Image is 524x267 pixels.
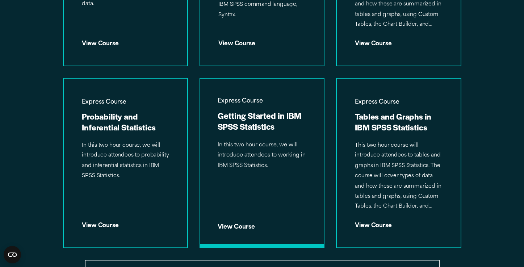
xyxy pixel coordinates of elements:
div: View Course [218,36,305,47]
p: In this two hour course, we will introduce attendees to probability and inferential statistics in... [82,141,169,182]
p: This two hour course will introduce attendees to tables and graphs in IBM SPSS Statistics. The co... [355,141,442,212]
div: View Course [218,218,306,230]
a: Express Course Tables and Graphs in IBM SPSS Statistics This two hour course will introduce atten... [337,79,460,247]
span: Express Course [82,97,169,109]
h3: Probability and Inferential Statistics [82,111,169,133]
p: In this two hour course, we will introduce attendees to working in IBM SPSS Statistics. [218,140,306,171]
div: View Course [82,217,169,229]
h3: Tables and Graphs in IBM SPSS Statistics [355,111,442,133]
div: View Course [355,217,442,229]
h3: Getting Started in IBM SPSS Statistics [218,110,306,132]
div: View Course [82,36,169,47]
a: Express Course Probability and Inferential Statistics In this two hour course, we will introduce ... [64,79,187,247]
div: View Course [355,36,442,47]
a: Express Course Getting Started in IBM SPSS Statistics In this two hour course, we will introduce ... [200,79,324,247]
span: Express Course [218,96,306,108]
span: Express Course [355,97,442,109]
button: Open CMP widget [4,246,21,263]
